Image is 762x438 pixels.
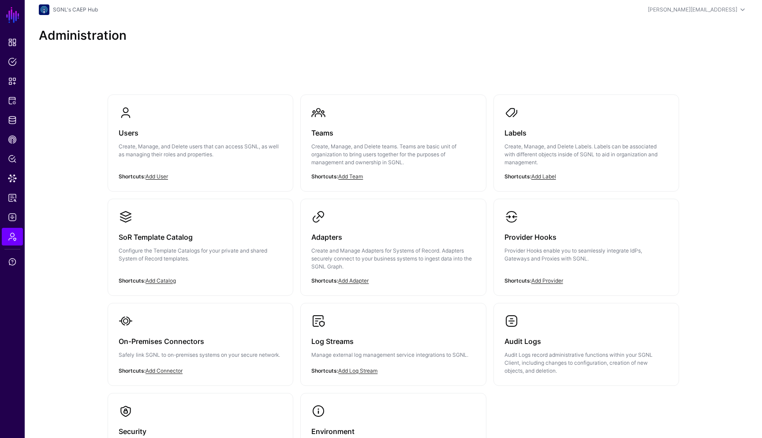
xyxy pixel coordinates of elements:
span: Snippets [8,77,17,86]
a: Add Label [531,173,556,180]
a: Data Lens [2,170,23,187]
h3: Security [119,425,282,438]
a: Provider HooksProvider Hooks enable you to seamlessly integrate IdPs, Gateways and Proxies with S... [494,199,679,287]
span: CAEP Hub [8,135,17,144]
strong: Shortcuts: [504,277,531,284]
a: SGNL's CAEP Hub [53,6,98,13]
span: Admin [8,232,17,241]
strong: Shortcuts: [311,367,338,374]
a: Add Team [338,173,363,180]
strong: Shortcuts: [119,277,146,284]
strong: Shortcuts: [119,367,146,374]
h3: Audit Logs [504,335,668,347]
strong: Shortcuts: [119,173,146,180]
strong: Shortcuts: [504,173,531,180]
a: AdaptersCreate and Manage Adapters for Systems of Record. Adapters securely connect to your busin... [301,199,486,295]
p: Provider Hooks enable you to seamlessly integrate IdPs, Gateways and Proxies with SGNL. [504,247,668,263]
a: Identity Data Fabric [2,111,23,129]
span: Policies [8,57,17,66]
a: Add Catalog [146,277,176,284]
a: Add Connector [146,367,183,374]
div: [PERSON_NAME][EMAIL_ADDRESS] [648,6,737,14]
a: LabelsCreate, Manage, and Delete Labels. Labels can be associated with different objects inside o... [494,95,679,191]
a: TeamsCreate, Manage, and Delete teams. Teams are basic unit of organization to bring users togeth... [301,95,486,191]
span: Logs [8,213,17,222]
a: Add Provider [531,277,563,284]
h3: Users [119,127,282,139]
span: Data Lens [8,174,17,183]
p: Audit Logs record administrative functions within your SGNL Client, including changes to configur... [504,351,668,375]
span: Support [8,257,17,266]
a: Logs [2,208,23,226]
a: Admin [2,228,23,245]
h3: Labels [504,127,668,139]
h3: Environment [311,425,475,438]
h3: SoR Template Catalog [119,231,282,243]
span: Identity Data Fabric [8,116,17,125]
a: CAEP Hub [2,131,23,148]
a: SoR Template CatalogConfigure the Template Catalogs for your private and shared System of Record ... [108,199,293,287]
p: Create and Manage Adapters for Systems of Record. Adapters securely connect to your business syst... [311,247,475,271]
a: On-Premises ConnectorsSafely link SGNL to on-premises systems on your secure network. [108,303,293,384]
a: Reports [2,189,23,207]
h2: Administration [39,28,748,43]
img: svg+xml;base64,PHN2ZyB3aWR0aD0iNjQiIGhlaWdodD0iNjQiIHZpZXdCb3g9IjAgMCA2NCA2NCIgZmlsbD0ibm9uZSIgeG... [39,4,49,15]
a: Snippets [2,72,23,90]
a: Protected Systems [2,92,23,109]
p: Manage external log management service integrations to SGNL. [311,351,475,359]
a: SGNL [5,5,20,25]
span: Reports [8,193,17,202]
a: UsersCreate, Manage, and Delete users that can access SGNL, as well as managing their roles and p... [108,95,293,183]
h3: Adapters [311,231,475,243]
a: Add User [146,173,168,180]
p: Create, Manage, and Delete Labels. Labels can be associated with different objects inside of SGNL... [504,143,668,166]
strong: Shortcuts: [311,277,338,284]
a: Policies [2,53,23,71]
span: Protected Systems [8,96,17,105]
a: Audit LogsAudit Logs record administrative functions within your SGNL Client, including changes t... [494,303,679,385]
p: Create, Manage, and Delete teams. Teams are basic unit of organization to bring users together fo... [311,143,475,166]
p: Safely link SGNL to on-premises systems on your secure network. [119,351,282,359]
h3: On-Premises Connectors [119,335,282,347]
a: Add Adapter [338,277,369,284]
h3: Log Streams [311,335,475,347]
strong: Shortcuts: [311,173,338,180]
a: Dashboard [2,34,23,51]
span: Policy Lens [8,155,17,163]
a: Log StreamsManage external log management service integrations to SGNL. [301,303,486,384]
p: Create, Manage, and Delete users that can access SGNL, as well as managing their roles and proper... [119,143,282,159]
a: Add Log Stream [338,367,377,374]
h3: Provider Hooks [504,231,668,243]
p: Configure the Template Catalogs for your private and shared System of Record templates. [119,247,282,263]
h3: Teams [311,127,475,139]
a: Policy Lens [2,150,23,168]
span: Dashboard [8,38,17,47]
